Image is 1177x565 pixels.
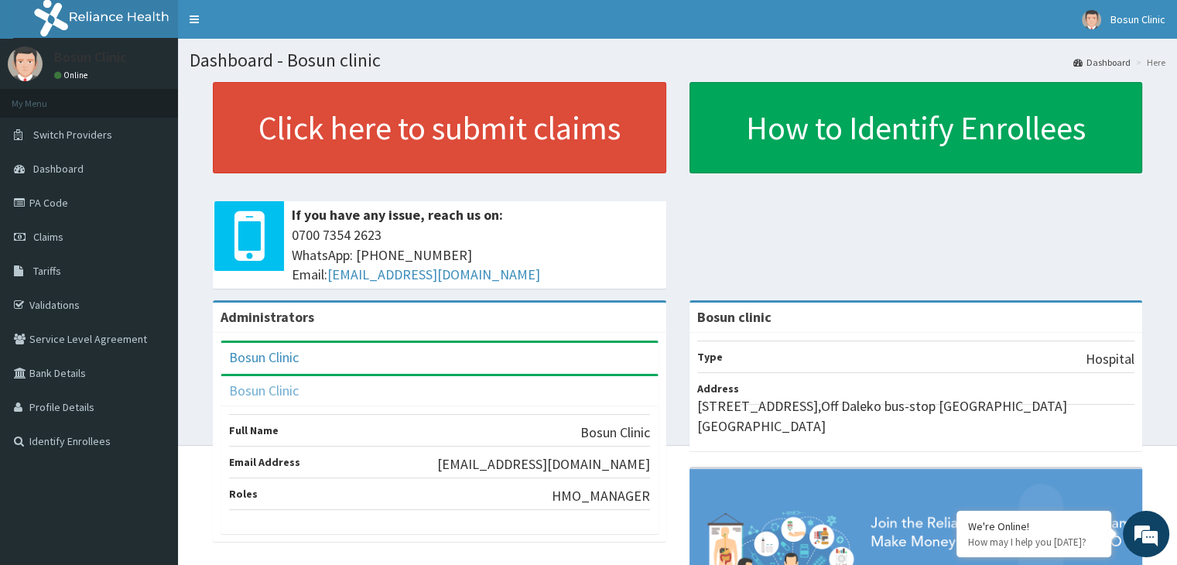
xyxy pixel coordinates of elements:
[697,382,739,395] b: Address
[1110,12,1165,26] span: Bosun Clinic
[292,206,503,224] b: If you have any issue, reach us on:
[229,455,300,469] b: Email Address
[327,265,540,283] a: [EMAIL_ADDRESS][DOMAIN_NAME]
[697,396,1135,436] p: [STREET_ADDRESS],Off Daleko bus-stop [GEOGRAPHIC_DATA] [GEOGRAPHIC_DATA]
[229,487,258,501] b: Roles
[33,128,112,142] span: Switch Providers
[190,50,1165,70] h1: Dashboard - Bosun clinic
[54,50,127,64] p: Bosun Clinic
[968,536,1100,549] p: How may I help you today?
[437,454,650,474] p: [EMAIL_ADDRESS][DOMAIN_NAME]
[29,77,63,116] img: d_794563401_company_1708531726252_794563401
[697,308,772,326] strong: Bosun clinic
[1073,56,1131,69] a: Dashboard
[33,230,63,244] span: Claims
[54,70,91,80] a: Online
[254,8,291,45] div: Minimize live chat window
[580,423,650,443] p: Bosun Clinic
[1082,10,1101,29] img: User Image
[229,348,299,366] a: Bosun Clinic
[33,264,61,278] span: Tariffs
[697,350,723,364] b: Type
[33,162,84,176] span: Dashboard
[90,179,214,335] span: We're online!
[552,486,650,506] p: HMO_MANAGER
[8,390,295,444] textarea: Type your message and hit 'Enter'
[292,225,659,285] span: 0700 7354 2623 WhatsApp: [PHONE_NUMBER] Email:
[80,87,260,107] div: Chat with us now
[221,308,314,326] b: Administrators
[968,519,1100,533] div: We're Online!
[1132,56,1165,69] li: Here
[229,382,299,399] a: Bosun Clinic
[213,82,666,173] a: Click here to submit claims
[229,423,279,437] b: Full Name
[8,46,43,81] img: User Image
[689,82,1143,173] a: How to Identify Enrollees
[1086,349,1134,369] p: Hospital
